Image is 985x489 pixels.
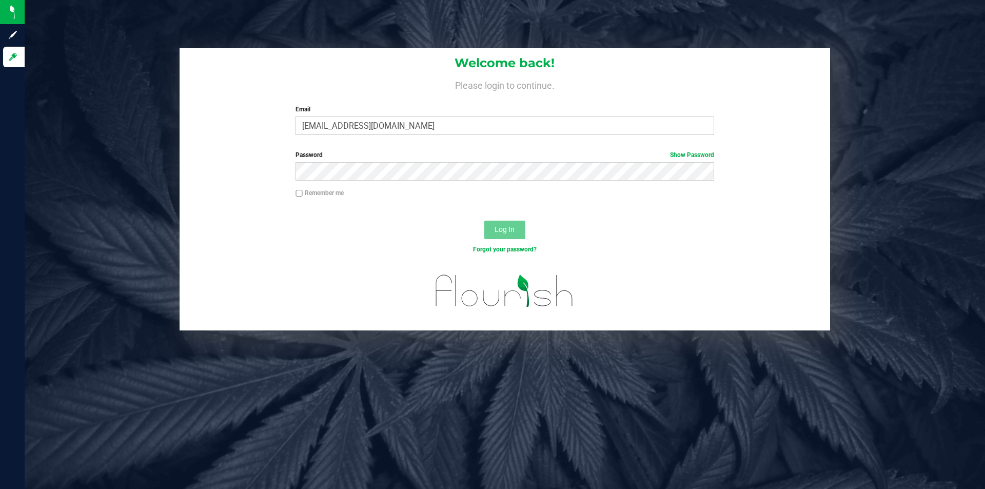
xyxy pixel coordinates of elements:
[473,246,537,253] a: Forgot your password?
[295,105,714,114] label: Email
[423,265,586,317] img: flourish_logo.svg
[484,221,525,239] button: Log In
[180,56,830,70] h1: Welcome back!
[670,151,714,159] a: Show Password
[8,30,18,40] inline-svg: Sign up
[180,78,830,90] h4: Please login to continue.
[295,151,323,159] span: Password
[295,188,344,198] label: Remember me
[295,190,303,197] input: Remember me
[8,52,18,62] inline-svg: Log in
[495,225,515,233] span: Log In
